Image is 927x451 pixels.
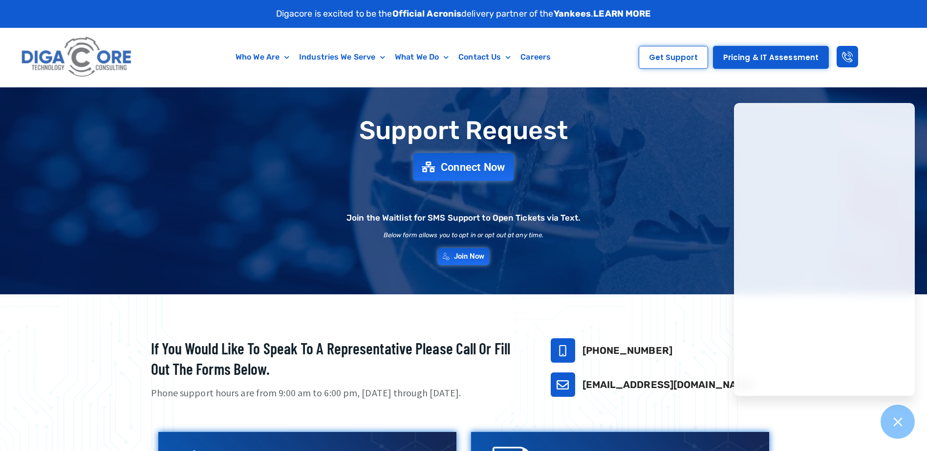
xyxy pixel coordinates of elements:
[441,162,505,172] span: Connect Now
[516,46,556,68] a: Careers
[723,54,819,61] span: Pricing & IT Assessment
[649,54,698,61] span: Get Support
[19,33,135,82] img: Digacore logo 1
[294,46,390,68] a: Industries We Serve
[639,46,708,69] a: Get Support
[127,117,801,144] h1: Support Request
[593,8,651,19] a: LEARN MORE
[384,232,544,238] h2: Below form allows you to opt in or opt out at any time.
[554,8,591,19] strong: Yankees
[734,103,915,396] iframe: Chatgenie Messenger
[392,8,462,19] strong: Official Acronis
[151,386,526,400] p: Phone support hours are from 9:00 am to 6:00 pm, [DATE] through [DATE].
[454,253,485,260] span: Join Now
[390,46,453,68] a: What We Do
[582,345,672,356] a: [PHONE_NUMBER]
[231,46,294,68] a: Who We Are
[551,338,575,363] a: 732-646-5725
[151,338,526,379] h2: If you would like to speak to a representative please call or fill out the forms below.
[182,46,604,68] nav: Menu
[413,153,514,181] a: Connect Now
[713,46,829,69] a: Pricing & IT Assessment
[582,379,755,390] a: [EMAIL_ADDRESS][DOMAIN_NAME]
[551,372,575,397] a: support@digacore.com
[346,214,581,222] h2: Join the Waitlist for SMS Support to Open Tickets via Text.
[276,7,651,20] p: Digacore is excited to be the delivery partner of the .
[438,248,490,265] a: Join Now
[453,46,516,68] a: Contact Us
